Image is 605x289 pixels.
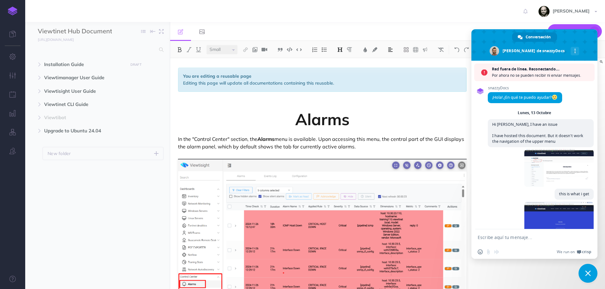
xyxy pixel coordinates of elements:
[454,47,460,52] img: Undo
[257,136,274,142] strong: Alarms
[413,47,418,52] img: Create table button
[128,61,144,68] button: DRAFT
[186,47,192,52] img: Italic button
[372,47,377,52] img: Text background color button
[38,37,74,42] small: [URL][DOMAIN_NAME]
[295,109,349,129] span: Alarms
[571,47,579,55] div: Más canales
[438,47,444,52] img: Clear styles button
[312,47,318,52] img: Ordered list button
[518,111,551,115] div: Lunes, 13 Octubre
[177,47,182,52] img: Bold button
[44,61,124,68] span: Installation Guide
[550,8,593,14] span: [PERSON_NAME]
[492,122,583,144] span: Hi [PERSON_NAME], I have an issue I have hosted this document. But it doesn't work the navigation...
[478,235,577,240] textarea: Escribe aquí tu mensaje...
[8,7,17,15] img: logo-mark.svg
[559,191,589,197] span: this is what i get
[526,32,551,42] span: Conversación
[38,27,112,36] input: Documentation Name
[44,74,124,81] span: Viewtimanager User Guide
[296,47,302,52] img: Inline code button
[464,47,469,52] img: Redo
[422,47,428,52] img: Callout dropdown menu button
[130,63,141,67] small: DRAFT
[557,249,575,254] span: We run on
[252,47,258,52] img: Add image button
[43,147,164,160] button: New folder
[183,80,462,86] p: Editing this page will update all documentations containing this reusable.
[548,24,602,38] button: Publish
[557,249,591,254] a: We run onCrisp
[512,32,557,42] div: Conversación
[243,47,248,52] img: Link button
[178,135,467,150] p: In the "Control Center" section, the menu is available. Upon accessing this menu, the central par...
[388,47,393,52] img: Alignment dropdown menu button
[321,47,327,52] img: Unordered list button
[492,95,558,100] span: ¡Hola! ¿En qué te puedo ayudar?
[44,114,124,121] span: Viewtibot
[337,47,343,52] img: Headings dropdown button
[492,66,591,72] span: Red fuera de línea. Reconectando...
[539,6,550,17] img: fYsxTL7xyiRwVNfLOwtv2ERfMyxBnxhkboQPdXU4.jpeg
[582,249,591,254] span: Crisp
[25,36,80,42] a: [URL][DOMAIN_NAME]
[347,47,352,52] img: Paragraph button
[488,86,562,90] span: snazzyDocs
[38,44,155,55] input: Search
[277,47,283,52] img: Blockquote button
[287,47,292,52] img: Code block button
[362,47,368,52] img: Text color button
[555,26,586,36] span: Publish
[183,73,251,79] strong: You are editing a reusable page
[262,47,267,52] img: Add video button
[492,72,591,79] span: Por ahora no se pueden recibir ni enviar mensajes.
[48,150,71,157] p: New folder
[44,101,124,108] span: Viewtinet CLI Guide
[44,127,124,135] span: Upgrade to Ubuntu 24.04
[44,87,124,95] span: Viewtisight User Guide
[478,249,483,254] span: Insertar un emoji
[579,264,597,283] div: Cerrar el chat
[196,47,201,52] img: Underline button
